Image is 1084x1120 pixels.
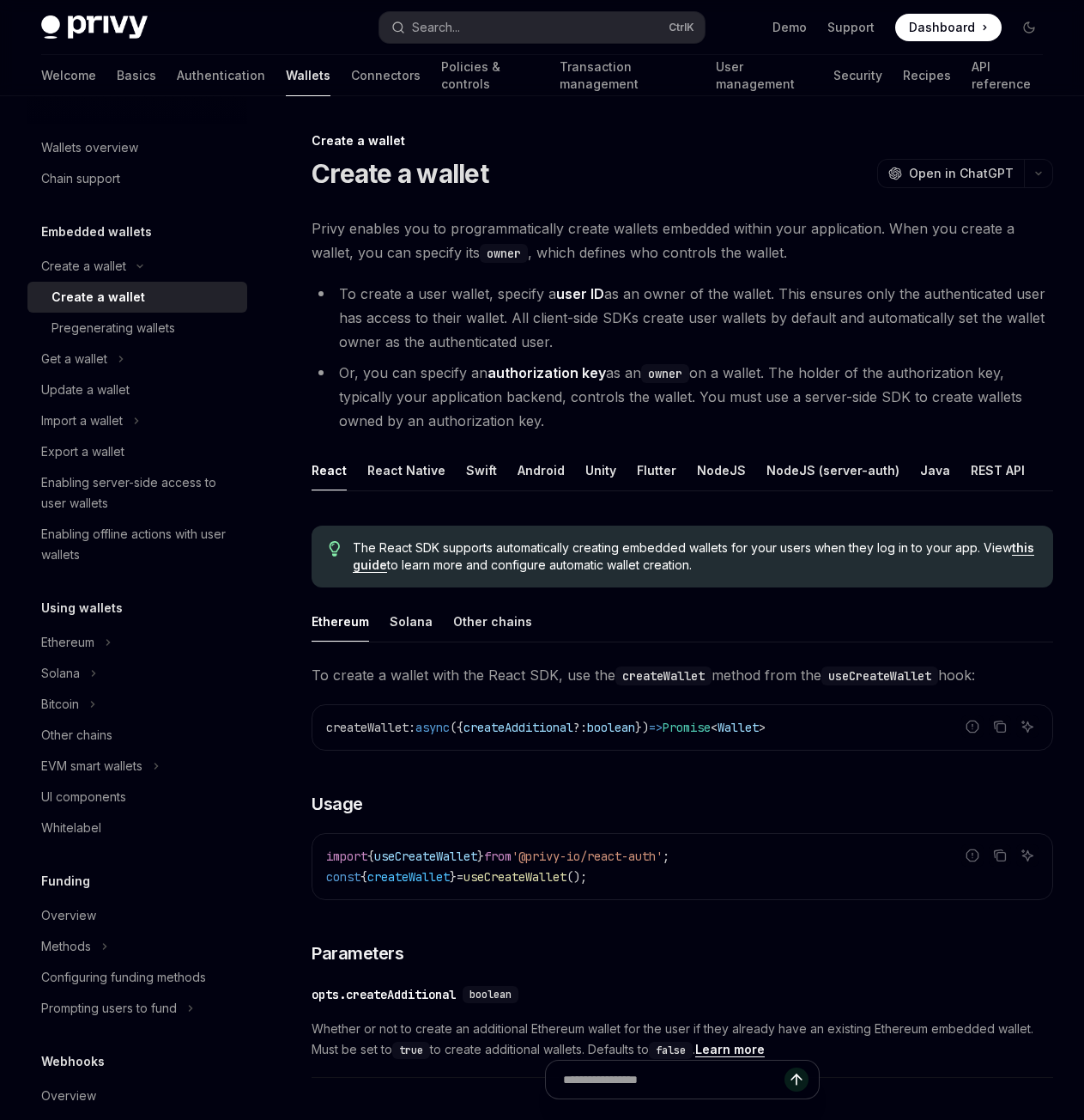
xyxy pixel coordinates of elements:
[41,936,91,957] div: Methods
[27,163,247,194] a: Chain support
[27,931,247,962] button: Methods
[312,601,369,642] button: Ethereum
[312,361,1053,433] li: Or, you can specify an as an on a wallet. The holder of the authorization key, typically your app...
[374,849,477,864] span: useCreateWallet
[27,313,247,344] a: Pregenerating wallets
[450,720,463,735] span: ({
[312,158,488,189] h1: Create a wallet
[450,869,457,885] span: }
[41,137,138,158] div: Wallets overview
[441,55,539,96] a: Policies & controls
[27,962,247,993] a: Configuring funding methods
[909,165,1014,182] span: Open in ChatGPT
[41,256,126,277] div: Create a wallet
[415,720,450,735] span: async
[326,849,367,864] span: import
[649,720,663,735] span: =>
[27,405,247,436] button: Import a wallet
[895,14,1002,41] a: Dashboard
[41,1051,105,1072] h5: Webhooks
[41,598,123,618] h5: Using wallets
[484,849,512,864] span: from
[1015,14,1043,41] button: Toggle dark mode
[312,941,403,965] span: Parameters
[573,720,587,735] span: ?:
[697,450,746,490] button: NodeJS
[27,467,247,519] a: Enabling server-side access to user wallets
[877,159,1024,188] button: Open in ChatGPT
[41,380,130,400] div: Update a wallet
[469,988,512,1001] span: boolean
[392,1042,430,1059] code: true
[27,813,247,843] a: Whitelabel
[41,1086,96,1106] div: Overview
[41,967,206,988] div: Configuring funding methods
[390,601,433,642] button: Solana
[27,689,247,720] button: Bitcoin
[585,450,616,490] button: Unity
[41,998,177,1019] div: Prompting users to fund
[27,282,247,313] a: Create a wallet
[41,441,124,462] div: Export a wallet
[312,986,456,1003] div: opts.createAdditional
[367,869,450,885] span: createWallet
[663,849,669,864] span: ;
[41,756,142,776] div: EVM smart wallets
[637,450,676,490] button: Flutter
[453,601,532,642] button: Other chains
[615,667,712,685] code: createWallet
[360,869,367,885] span: {
[41,472,237,514] div: Enabling server-side access to user wallets
[833,55,882,96] a: Security
[117,55,156,96] a: Basics
[312,132,1053,149] div: Create a wallet
[41,411,123,431] div: Import a wallet
[556,285,604,302] strong: user ID
[409,720,415,735] span: :
[587,720,635,735] span: boolean
[961,844,984,867] button: Report incorrect code
[649,1042,693,1059] code: false
[27,251,247,282] button: Create a wallet
[27,627,247,658] button: Ethereum
[477,849,484,864] span: }
[457,869,463,885] span: =
[41,725,112,746] div: Other chains
[41,168,120,189] div: Chain support
[718,720,759,735] span: Wallet
[41,222,152,242] h5: Embedded wallets
[989,844,1011,867] button: Copy the contents from the code block
[669,21,694,34] span: Ctrl K
[1016,844,1039,867] button: Ask AI
[480,244,528,263] code: owner
[971,450,1025,490] button: REST API
[772,19,807,36] a: Demo
[560,55,695,96] a: Transaction management
[27,751,247,782] button: EVM smart wallets
[367,849,374,864] span: {
[759,720,766,735] span: >
[716,55,812,96] a: User management
[972,55,1043,96] a: API reference
[41,787,126,807] div: UI components
[51,318,175,338] div: Pregenerating wallets
[920,450,950,490] button: Java
[412,17,460,38] div: Search...
[351,55,421,96] a: Connectors
[27,1080,247,1111] a: Overview
[563,1061,784,1099] input: Ask a question...
[367,450,445,490] button: React Native
[784,1068,808,1092] button: Send message
[463,869,566,885] span: useCreateWallet
[41,349,107,369] div: Get a wallet
[27,993,247,1024] button: Prompting users to fund
[766,450,899,490] button: NodeJS (server-auth)
[487,364,606,381] strong: authorization key
[518,450,565,490] button: Android
[353,539,1036,574] span: The React SDK supports automatically creating embedded wallets for your users when they log in to...
[41,818,101,838] div: Whitelabel
[41,524,237,565] div: Enabling offline actions with user wallets
[312,216,1053,265] span: Privy enables you to programmatically create wallets embedded within your application. When you c...
[695,1042,765,1057] a: Learn more
[27,782,247,813] a: UI components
